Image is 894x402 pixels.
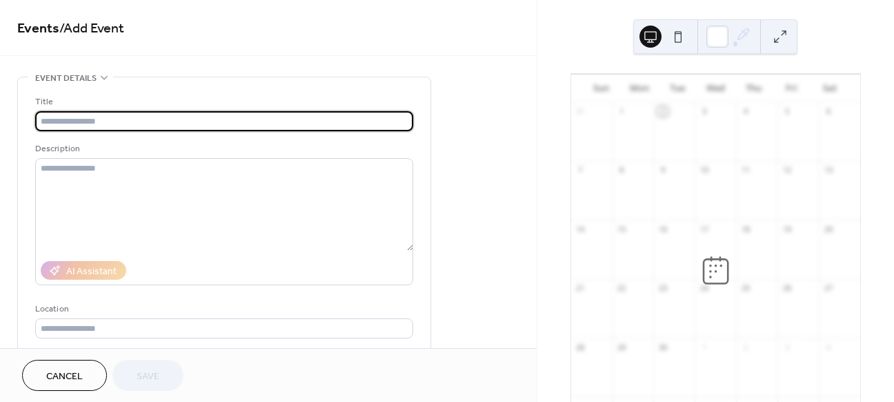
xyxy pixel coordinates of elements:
div: 19 [782,224,792,234]
span: / Add Event [59,15,124,42]
div: 11 [740,165,751,175]
div: 18 [740,224,751,234]
div: 23 [657,283,668,294]
div: 10 [699,165,709,175]
div: Wed [697,75,735,102]
div: 24 [699,283,709,294]
div: 27 [823,283,833,294]
div: 22 [617,283,627,294]
div: 16 [657,224,668,234]
div: 6 [823,106,833,117]
div: 7 [575,165,586,175]
div: 29 [617,342,627,352]
div: 2 [657,106,668,117]
div: 25 [740,283,751,294]
div: 15 [617,224,627,234]
span: Cancel [46,370,83,384]
div: 12 [782,165,792,175]
div: 21 [575,283,586,294]
div: 4 [823,342,833,352]
div: 5 [782,106,792,117]
div: Sun [582,75,620,102]
div: 28 [575,342,586,352]
div: 20 [823,224,833,234]
div: 9 [657,165,668,175]
div: Tue [658,75,696,102]
div: Title [35,95,410,109]
div: 17 [699,224,709,234]
div: 31 [575,106,586,117]
div: Mon [620,75,658,102]
div: 8 [617,165,627,175]
div: 2 [740,342,751,352]
div: 14 [575,224,586,234]
div: 4 [740,106,751,117]
div: Description [35,142,410,156]
div: Thu [735,75,773,102]
div: 1 [617,106,627,117]
a: Events [17,15,59,42]
div: 3 [782,342,792,352]
div: 1 [699,342,709,352]
div: Location [35,302,410,316]
div: Fri [773,75,811,102]
div: 30 [657,342,668,352]
div: 26 [782,283,792,294]
span: Event details [35,71,97,86]
button: Cancel [22,360,107,391]
div: Sat [811,75,849,102]
div: 3 [699,106,709,117]
div: 13 [823,165,833,175]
